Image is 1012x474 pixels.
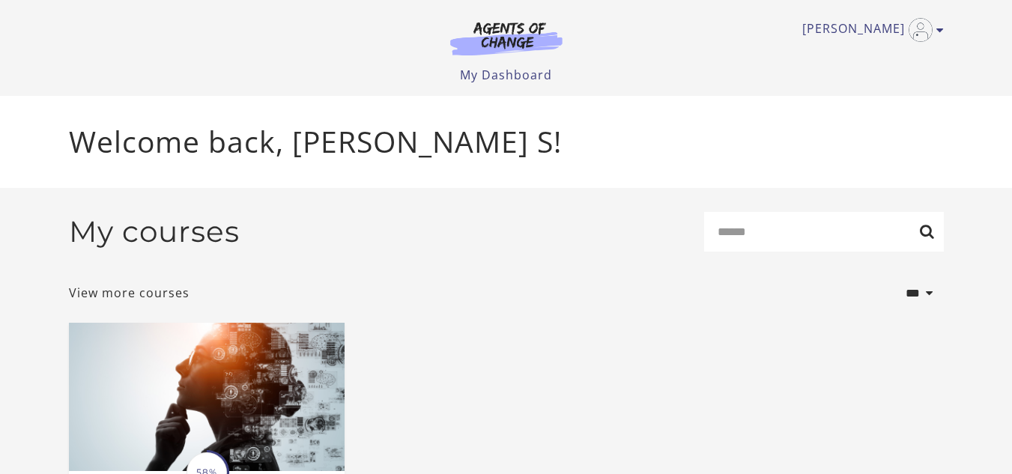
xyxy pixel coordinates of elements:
[69,284,190,302] a: View more courses
[69,214,240,249] h2: My courses
[434,21,578,55] img: Agents of Change Logo
[460,67,552,83] a: My Dashboard
[69,120,944,164] p: Welcome back, [PERSON_NAME] S!
[802,18,936,42] a: Toggle menu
